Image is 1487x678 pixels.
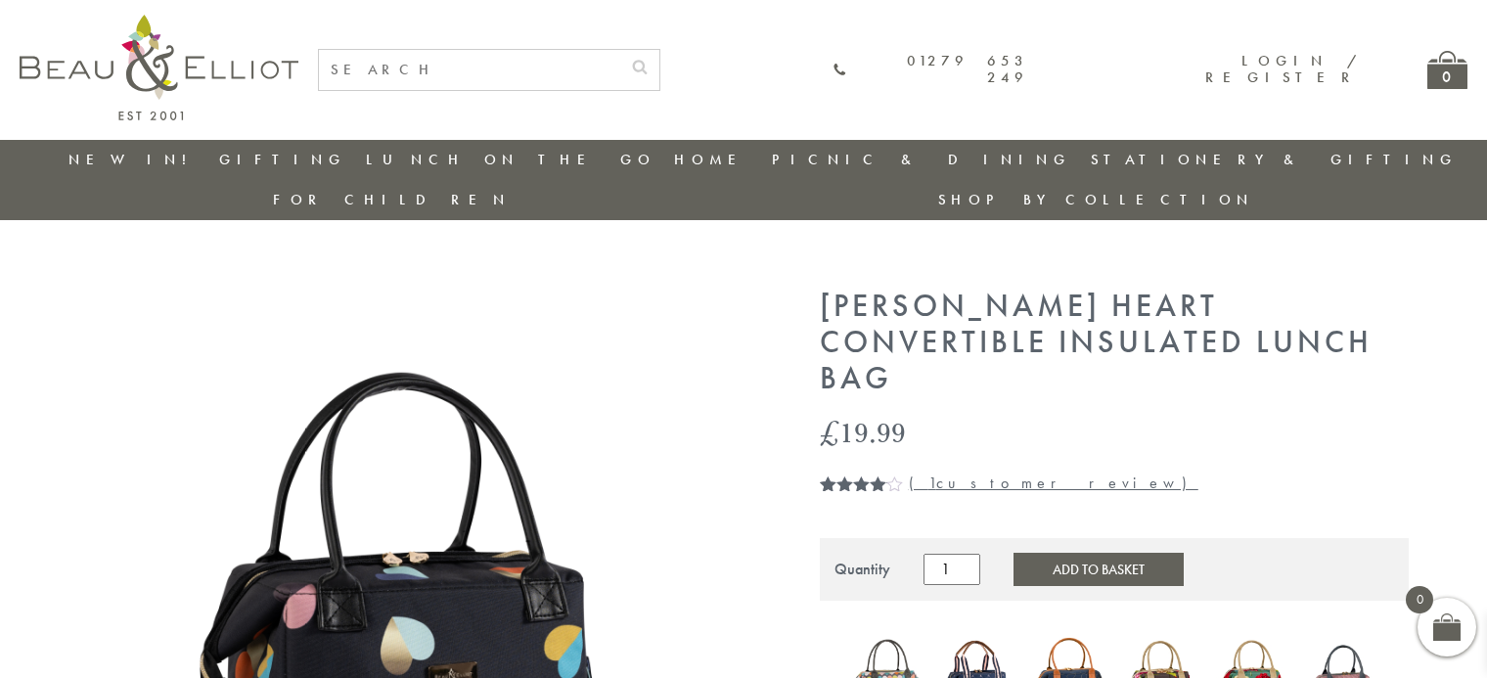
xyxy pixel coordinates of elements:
[273,190,511,209] a: For Children
[1427,51,1467,89] a: 0
[834,561,890,578] div: Quantity
[219,150,346,169] a: Gifting
[833,53,1028,87] a: 01279 653 249
[909,473,1198,493] a: (1customer review)
[820,475,887,593] span: Rated out of 5 based on customer rating
[928,473,936,493] span: 1
[820,412,906,452] bdi: 19.99
[820,475,828,515] span: 1
[1205,51,1359,87] a: Login / Register
[20,15,298,120] img: logo
[68,150,200,169] a: New in!
[319,50,620,90] input: SEARCH
[820,475,904,491] div: Rated 4.00 out of 5
[1406,586,1433,613] span: 0
[1091,150,1458,169] a: Stationery & Gifting
[1014,553,1184,586] button: Add to Basket
[366,150,655,169] a: Lunch On The Go
[772,150,1071,169] a: Picnic & Dining
[820,289,1409,396] h1: [PERSON_NAME] Heart Convertible Insulated Lunch Bag
[820,412,839,452] span: £
[924,554,980,585] input: Product quantity
[938,190,1254,209] a: Shop by collection
[674,150,752,169] a: Home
